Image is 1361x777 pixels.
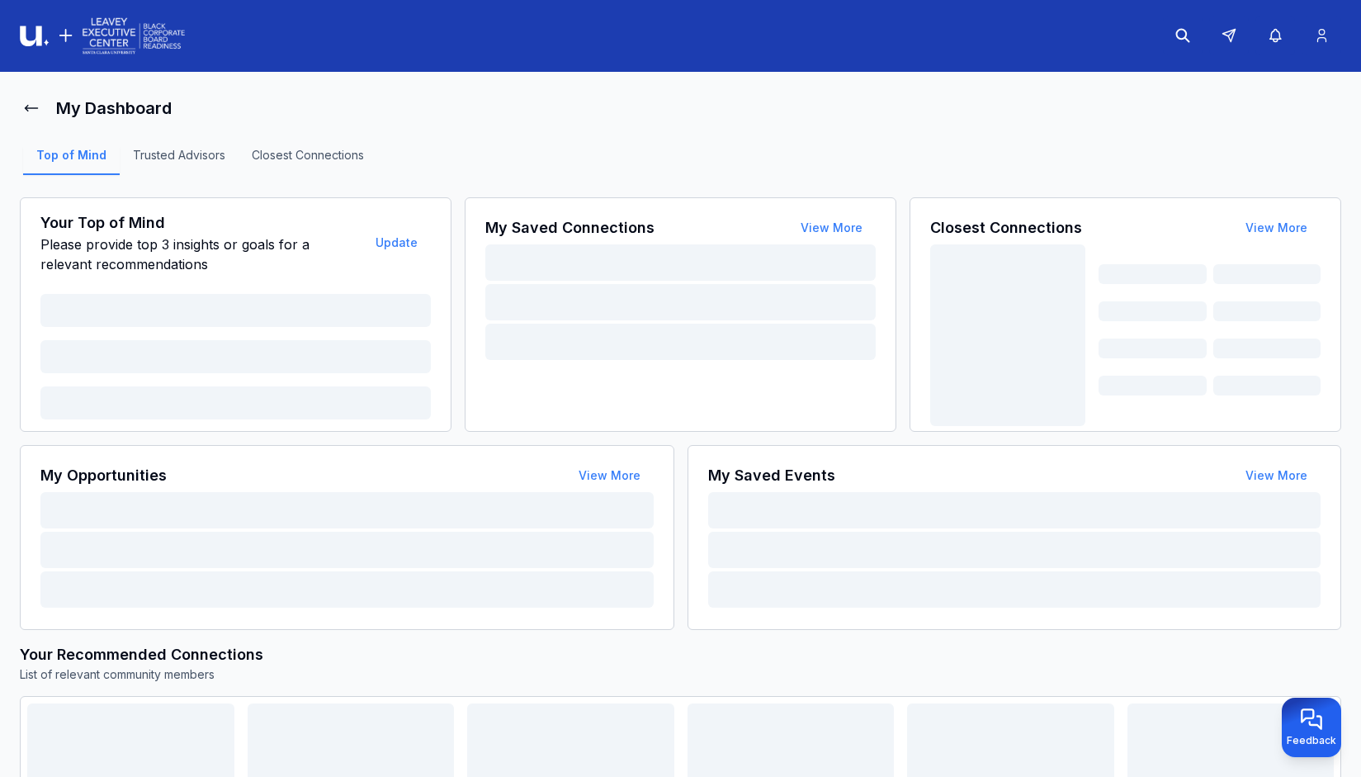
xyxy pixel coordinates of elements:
button: View More [1232,211,1321,244]
button: View More [787,211,876,244]
a: Trusted Advisors [120,147,239,175]
h1: My Dashboard [56,97,172,120]
button: View More [565,459,654,492]
a: Closest Connections [239,147,377,175]
h3: My Saved Connections [485,216,655,239]
h3: My Opportunities [40,464,167,487]
h3: My Saved Events [708,464,835,487]
a: Top of Mind [23,147,120,175]
h3: Closest Connections [930,216,1082,239]
img: Logo [20,15,185,57]
p: List of relevant community members [20,666,1341,683]
button: Provide feedback [1282,698,1341,757]
h3: Your Recommended Connections [20,643,1341,666]
button: Update [362,226,431,259]
h3: Your Top of Mind [40,211,359,235]
p: Please provide top 3 insights or goals for a relevant recommendations [40,235,359,274]
button: View More [1232,459,1321,492]
span: Feedback [1287,734,1336,747]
